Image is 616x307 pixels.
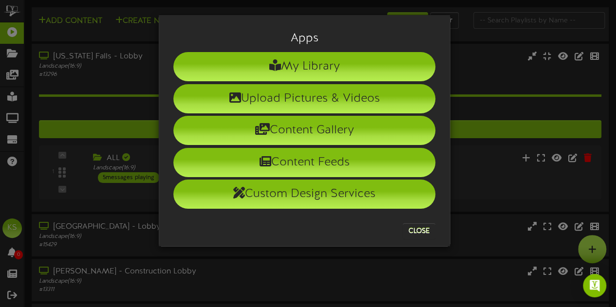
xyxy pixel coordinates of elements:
h3: Apps [173,32,435,45]
li: Upload Pictures & Videos [173,84,435,113]
li: My Library [173,52,435,81]
li: Content Feeds [173,148,435,177]
button: Close [403,223,435,239]
div: Open Intercom Messenger [583,274,606,297]
li: Content Gallery [173,116,435,145]
li: Custom Design Services [173,180,435,209]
